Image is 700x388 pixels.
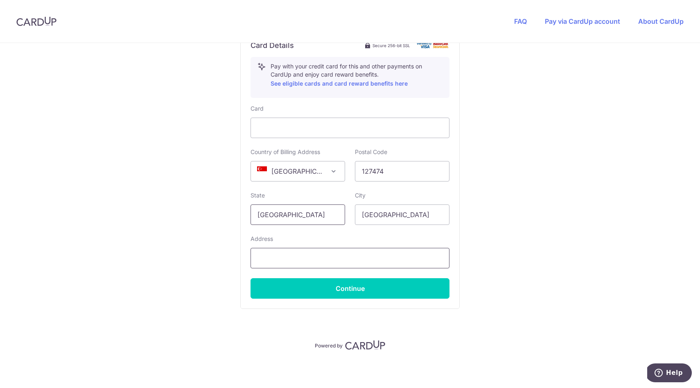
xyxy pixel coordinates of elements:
[251,148,320,156] label: Country of Billing Address
[373,42,410,49] span: Secure 256-bit SSL
[251,278,449,299] button: Continue
[355,161,449,182] input: Example 123456
[251,41,294,50] h6: Card Details
[355,191,366,200] label: City
[271,80,408,87] a: See eligible cards and card reward benefits here
[647,363,692,384] iframe: Opens a widget where you can find more information
[251,191,265,200] label: State
[345,340,385,350] img: CardUp
[257,123,443,133] iframe: Secure card payment input frame
[355,148,387,156] label: Postal Code
[638,17,684,25] a: About CardUp
[16,16,56,26] img: CardUp
[251,104,264,113] label: Card
[545,17,620,25] a: Pay via CardUp account
[251,161,345,181] span: Singapore
[315,341,343,349] p: Powered by
[514,17,527,25] a: FAQ
[271,62,443,88] p: Pay with your credit card for this and other payments on CardUp and enjoy card reward benefits.
[251,235,273,243] label: Address
[417,42,449,49] img: card secure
